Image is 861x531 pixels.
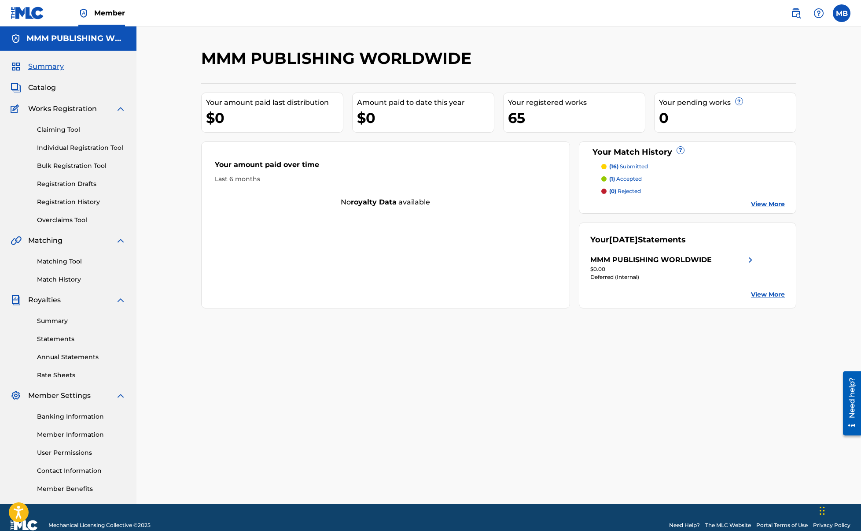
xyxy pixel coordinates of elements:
[351,198,397,206] strong: royalty data
[601,187,785,195] a: (0) rejected
[817,489,861,531] iframe: Chat Widget
[115,295,126,305] img: expand
[791,8,801,19] img: search
[37,430,126,439] a: Member Information
[609,235,638,245] span: [DATE]
[609,163,648,171] p: submitted
[11,82,56,93] a: CatalogCatalog
[745,255,756,265] img: right chevron icon
[28,104,97,114] span: Works Registration
[11,295,21,305] img: Royalties
[11,61,64,72] a: SummarySummary
[601,175,785,183] a: (1) accepted
[601,163,785,171] a: (16) submitted
[37,334,126,344] a: Statements
[705,521,751,529] a: The MLC Website
[590,265,756,273] div: $0.00
[810,4,828,22] div: Help
[37,215,126,225] a: Overclaims Tool
[833,4,850,22] div: User Menu
[37,143,126,152] a: Individual Registration Tool
[28,61,64,72] span: Summary
[609,175,615,182] span: (1)
[37,448,126,457] a: User Permissions
[37,412,126,421] a: Banking Information
[26,33,126,44] h5: MMM PUBLISHING WORLDWIDE
[659,97,796,108] div: Your pending works
[609,163,618,170] span: (16)
[11,7,44,19] img: MLC Logo
[206,97,343,108] div: Your amount paid last distribution
[115,390,126,401] img: expand
[37,125,126,134] a: Claiming Tool
[37,257,126,266] a: Matching Tool
[28,295,61,305] span: Royalties
[751,200,785,209] a: View More
[590,255,712,265] div: MMM PUBLISHING WORLDWIDE
[836,368,861,439] iframe: Resource Center
[11,235,22,246] img: Matching
[202,197,570,208] div: No available
[590,273,756,281] div: Deferred (Internal)
[37,484,126,494] a: Member Benefits
[28,390,91,401] span: Member Settings
[11,61,21,72] img: Summary
[78,8,89,19] img: Top Rightsholder
[357,108,494,128] div: $0
[609,188,616,194] span: (0)
[609,187,641,195] p: rejected
[11,520,38,531] img: logo
[756,521,808,529] a: Portal Terms of Use
[813,8,824,19] img: help
[590,255,756,281] a: MMM PUBLISHING WORLDWIDEright chevron icon$0.00Deferred (Internal)
[215,175,556,184] div: Last 6 months
[37,316,126,326] a: Summary
[11,390,21,401] img: Member Settings
[115,104,126,114] img: expand
[813,521,850,529] a: Privacy Policy
[37,197,126,207] a: Registration History
[94,8,125,18] span: Member
[37,179,126,189] a: Registration Drafts
[206,108,343,128] div: $0
[677,147,684,154] span: ?
[37,353,126,362] a: Annual Statements
[37,371,126,380] a: Rate Sheets
[11,104,22,114] img: Works Registration
[28,82,56,93] span: Catalog
[37,161,126,171] a: Bulk Registration Tool
[11,82,21,93] img: Catalog
[669,521,700,529] a: Need Help?
[37,466,126,475] a: Contact Information
[508,108,645,128] div: 65
[28,235,63,246] span: Matching
[659,108,796,128] div: 0
[37,275,126,284] a: Match History
[508,97,645,108] div: Your registered works
[590,234,686,246] div: Your Statements
[609,175,642,183] p: accepted
[736,98,743,105] span: ?
[11,33,21,44] img: Accounts
[787,4,805,22] a: Public Search
[820,498,825,524] div: Drag
[751,290,785,299] a: View More
[48,521,151,529] span: Mechanical Licensing Collective © 2025
[201,48,476,68] h2: MMM PUBLISHING WORLDWIDE
[215,160,556,175] div: Your amount paid over time
[590,146,785,158] div: Your Match History
[357,97,494,108] div: Amount paid to date this year
[115,235,126,246] img: expand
